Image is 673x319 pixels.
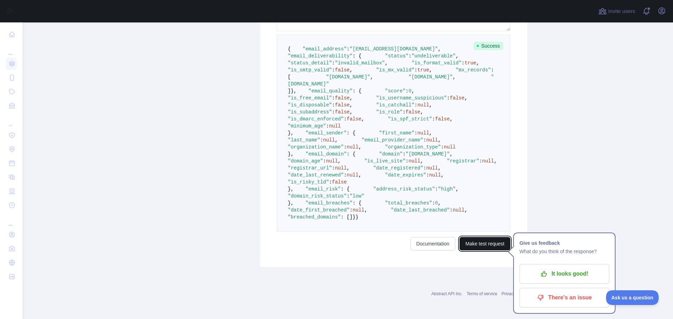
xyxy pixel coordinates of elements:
[341,186,349,192] span: : {
[435,200,438,206] span: 0
[353,200,361,206] span: : {
[355,214,358,220] span: }
[349,46,438,52] span: "[EMAIL_ADDRESS][DOMAIN_NAME]"
[332,179,347,185] span: false
[429,130,432,136] span: ,
[332,60,335,66] span: :
[438,186,456,192] span: "high"
[347,46,349,52] span: :
[423,137,426,143] span: :
[467,291,497,296] a: Terms of service
[332,67,335,73] span: :
[338,158,341,164] span: ,
[353,88,361,94] span: : {
[464,95,467,101] span: ,
[353,207,365,213] span: null
[288,88,291,94] span: ]
[519,247,609,256] p: What do you think of the response?
[329,179,332,185] span: :
[460,237,510,250] button: Make test request
[406,109,420,115] span: false
[288,186,294,192] span: },
[441,172,444,178] span: ,
[347,151,355,157] span: : {
[388,116,432,122] span: "is_spf_strict"
[432,200,435,206] span: :
[438,165,441,171] span: ,
[349,67,352,73] span: ,
[332,165,335,171] span: :
[288,193,347,199] span: "domain_risk_status"
[403,109,406,115] span: :
[288,60,332,66] span: "status_detail"
[423,165,426,171] span: :
[450,207,453,213] span: :
[323,158,326,164] span: :
[379,151,402,157] span: "domain"
[349,193,364,199] span: "low"
[359,144,361,150] span: ,
[335,137,338,143] span: ,
[502,291,527,296] a: Privacy policy
[432,116,435,122] span: :
[414,130,417,136] span: :
[347,144,359,150] span: null
[364,158,406,164] span: "is_live_site"
[332,109,335,115] span: :
[332,95,335,101] span: :
[305,200,352,206] span: "email_breaches"
[447,95,450,101] span: :
[335,102,349,108] span: false
[464,207,467,213] span: ,
[426,165,438,171] span: null
[288,200,294,206] span: },
[412,88,414,94] span: ,
[326,158,338,164] span: null
[344,172,347,178] span: :
[288,116,344,122] span: "is_dmarc_enforced"
[414,67,417,73] span: :
[453,74,456,80] span: ,
[417,67,429,73] span: true
[335,67,349,73] span: false
[429,67,432,73] span: ,
[347,116,361,122] span: false
[291,88,297,94] span: },
[288,158,323,164] span: "domain_age"
[410,237,455,250] a: Documentation
[447,158,479,164] span: "registrar"
[288,67,332,73] span: "is_smtp_valid"
[406,158,408,164] span: :
[385,88,406,94] span: "score"
[373,165,423,171] span: "date_registered"
[288,214,341,220] span: "breached_domains"
[326,123,329,129] span: :
[379,130,414,136] span: "first_name"
[288,165,332,171] span: "registrar_url"
[482,158,494,164] span: null
[409,158,421,164] span: null
[406,151,450,157] span: "[DOMAIN_NAME]"
[288,172,344,178] span: "date_last_renewed"
[456,53,458,59] span: ,
[464,60,476,66] span: true
[606,290,659,305] iframe: Toggle Customer Support
[409,53,412,59] span: :
[450,151,453,157] span: ,
[305,130,347,136] span: "email_sender"
[347,130,355,136] span: : {
[409,74,453,80] span: "[DOMAIN_NAME]"
[376,67,414,73] span: "is_mx_valid"
[391,207,450,213] span: "date_last_breached"
[435,116,450,122] span: false
[441,144,444,150] span: :
[385,60,388,66] span: ,
[426,137,438,143] span: null
[6,42,17,56] div: ...
[438,46,441,52] span: ,
[288,179,329,185] span: "is_risky_tld"
[6,113,17,127] div: ...
[474,42,503,50] span: Success
[376,102,414,108] span: "is_catchall"
[431,291,463,296] a: Abstract API Inc.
